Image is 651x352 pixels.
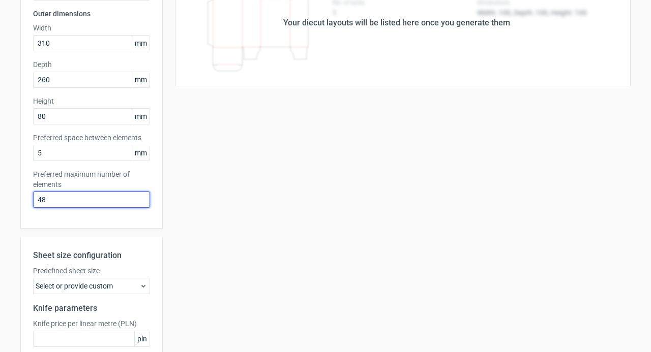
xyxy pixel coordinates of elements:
h3: Outer dimensions [33,9,150,19]
label: Preferred maximum number of elements [33,169,150,189]
label: Height [33,96,150,106]
label: Preferred space between elements [33,133,150,143]
label: Width [33,23,150,33]
label: Predefined sheet size [33,266,150,276]
span: mm [132,72,150,87]
h2: Sheet size configuration [33,249,150,262]
span: mm [132,145,150,161]
div: Select or provide custom [33,278,150,294]
span: mm [132,36,150,51]
div: Your diecut layouts will be listed here once you generate them [283,17,510,29]
label: Knife price per linear metre (PLN) [33,318,150,329]
h2: Knife parameters [33,302,150,314]
span: mm [132,109,150,124]
span: pln [134,331,150,346]
label: Depth [33,59,150,70]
